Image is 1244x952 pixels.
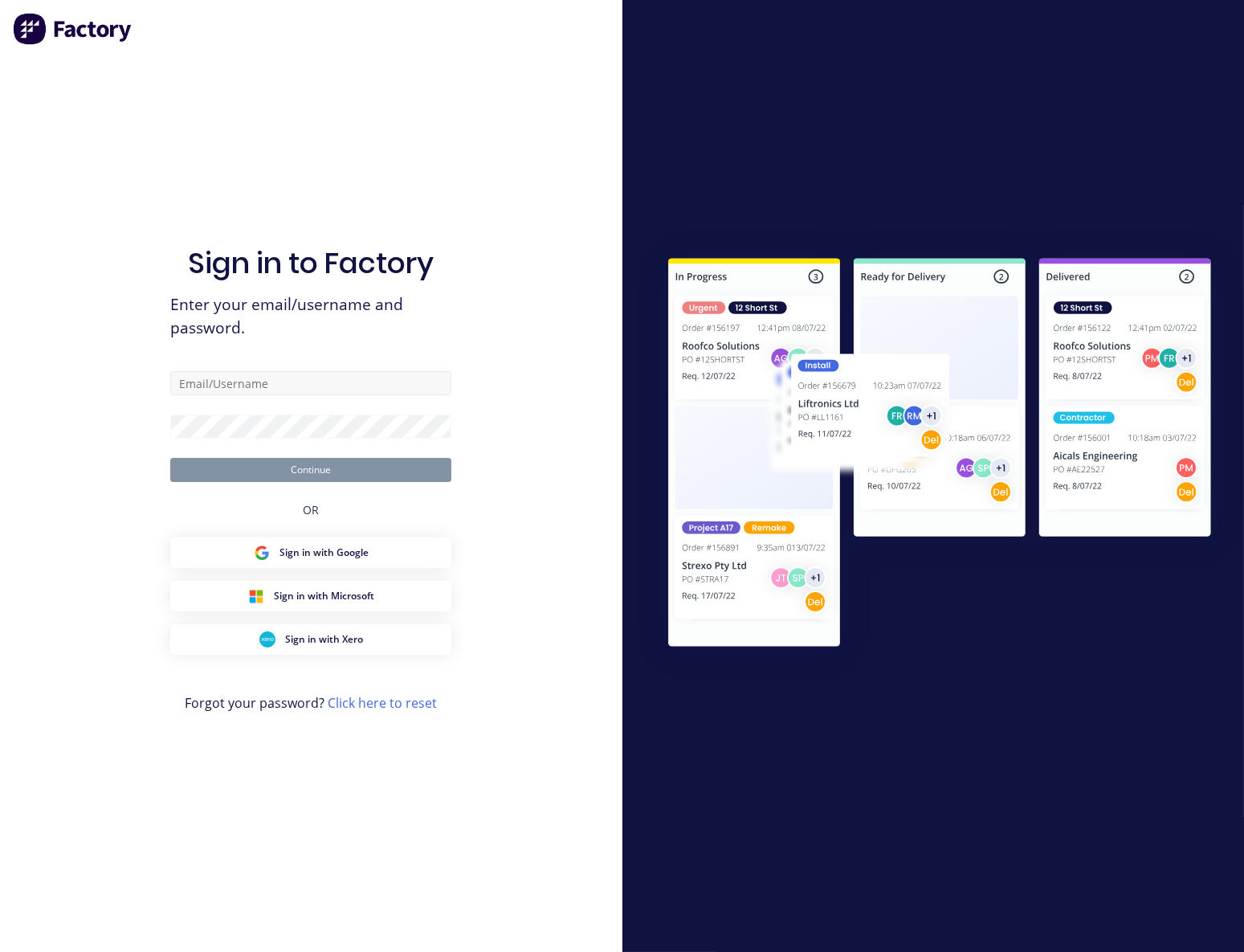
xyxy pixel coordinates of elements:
img: Google Sign in [254,545,270,561]
button: Microsoft Sign inSign in with Microsoft [170,581,451,611]
img: Xero Sign in [259,631,275,648]
button: Google Sign inSign in with Google [170,537,451,568]
input: Email/Username [170,371,451,395]
a: Click here to reset [328,694,437,712]
img: Microsoft Sign in [248,588,264,604]
button: Xero Sign inSign in with Xero [170,624,451,655]
span: Sign in with Microsoft [274,589,374,603]
span: Forgot your password? [185,693,437,713]
h1: Sign in to Factory [188,246,434,280]
span: Enter your email/username and password. [170,293,451,340]
span: Sign in with Google [279,545,369,560]
button: Continue [170,458,451,482]
div: OR [303,482,319,537]
span: Sign in with Xero [285,632,363,647]
img: Factory [13,13,133,45]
